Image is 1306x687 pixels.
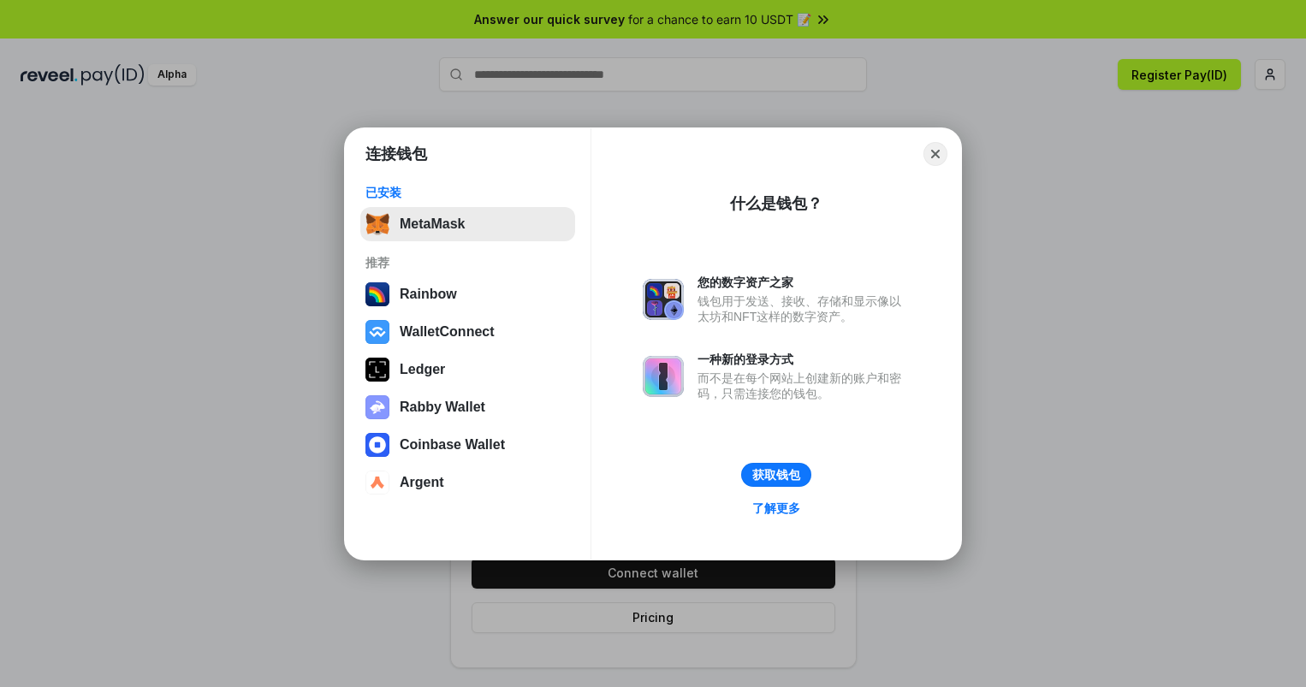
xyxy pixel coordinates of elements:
div: 推荐 [365,255,570,270]
div: 已安装 [365,185,570,200]
img: svg+xml,%3Csvg%20xmlns%3D%22http%3A%2F%2Fwww.w3.org%2F2000%2Fsvg%22%20fill%3D%22none%22%20viewBox... [643,279,684,320]
button: MetaMask [360,207,575,241]
div: Rainbow [400,287,457,302]
button: WalletConnect [360,315,575,349]
div: Argent [400,475,444,490]
img: svg+xml,%3Csvg%20fill%3D%22none%22%20height%3D%2233%22%20viewBox%3D%220%200%2035%2033%22%20width%... [365,212,389,236]
a: 了解更多 [742,497,810,519]
img: svg+xml,%3Csvg%20xmlns%3D%22http%3A%2F%2Fwww.w3.org%2F2000%2Fsvg%22%20fill%3D%22none%22%20viewBox... [643,356,684,397]
div: MetaMask [400,216,465,232]
button: Rabby Wallet [360,390,575,424]
div: 什么是钱包？ [730,193,822,214]
div: 了解更多 [752,500,800,516]
div: 获取钱包 [752,467,800,483]
div: Coinbase Wallet [400,437,505,453]
div: 一种新的登录方式 [698,352,910,367]
button: Argent [360,465,575,500]
div: 而不是在每个网站上创建新的账户和密码，只需连接您的钱包。 [698,370,910,401]
button: Close [923,142,947,166]
button: 获取钱包 [741,463,811,487]
div: WalletConnect [400,324,495,340]
h1: 连接钱包 [365,144,427,164]
img: svg+xml,%3Csvg%20width%3D%2228%22%20height%3D%2228%22%20viewBox%3D%220%200%2028%2028%22%20fill%3D... [365,320,389,344]
img: svg+xml,%3Csvg%20width%3D%2228%22%20height%3D%2228%22%20viewBox%3D%220%200%2028%2028%22%20fill%3D... [365,471,389,495]
button: Ledger [360,352,575,387]
button: Coinbase Wallet [360,428,575,462]
button: Rainbow [360,277,575,311]
div: 钱包用于发送、接收、存储和显示像以太坊和NFT这样的数字资产。 [698,293,910,324]
div: 您的数字资产之家 [698,275,910,290]
img: svg+xml,%3Csvg%20xmlns%3D%22http%3A%2F%2Fwww.w3.org%2F2000%2Fsvg%22%20fill%3D%22none%22%20viewBox... [365,395,389,419]
div: Rabby Wallet [400,400,485,415]
img: svg+xml,%3Csvg%20width%3D%22120%22%20height%3D%22120%22%20viewBox%3D%220%200%20120%20120%22%20fil... [365,282,389,306]
div: Ledger [400,362,445,377]
img: svg+xml,%3Csvg%20width%3D%2228%22%20height%3D%2228%22%20viewBox%3D%220%200%2028%2028%22%20fill%3D... [365,433,389,457]
img: svg+xml,%3Csvg%20xmlns%3D%22http%3A%2F%2Fwww.w3.org%2F2000%2Fsvg%22%20width%3D%2228%22%20height%3... [365,358,389,382]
